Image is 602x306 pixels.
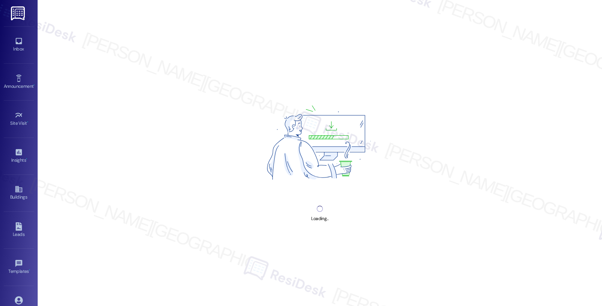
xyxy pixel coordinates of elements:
[11,6,26,20] img: ResiDesk Logo
[29,268,30,273] span: •
[27,119,28,125] span: •
[4,35,34,55] a: Inbox
[4,220,34,240] a: Leads
[4,109,34,129] a: Site Visit •
[33,83,35,88] span: •
[4,257,34,277] a: Templates •
[4,183,34,203] a: Buildings
[26,156,27,162] span: •
[311,215,328,223] div: Loading...
[4,146,34,166] a: Insights •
